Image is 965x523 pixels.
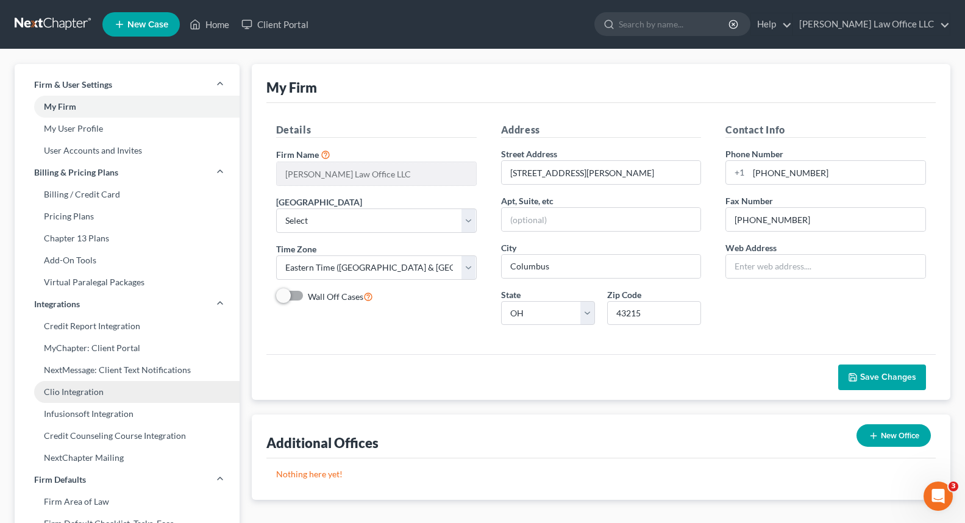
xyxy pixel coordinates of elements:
[726,208,925,231] input: Enter fax...
[749,161,925,184] input: Enter phone...
[266,434,379,452] div: Additional Offices
[619,13,730,35] input: Search by name...
[15,381,240,403] a: Clio Integration
[15,74,240,96] a: Firm & User Settings
[607,301,701,326] input: XXXXX
[15,359,240,381] a: NextMessage: Client Text Notifications
[34,474,86,486] span: Firm Defaults
[15,227,240,249] a: Chapter 13 Plans
[34,298,80,310] span: Integrations
[276,243,316,255] label: Time Zone
[15,447,240,469] a: NextChapter Mailing
[15,293,240,315] a: Integrations
[15,491,240,513] a: Firm Area of Law
[502,208,701,231] input: (optional)
[276,468,926,480] p: Nothing here yet!
[501,241,516,254] label: City
[751,13,792,35] a: Help
[726,161,749,184] div: +1
[308,291,363,302] span: Wall Off Cases
[15,118,240,140] a: My User Profile
[15,425,240,447] a: Credit Counseling Course Integration
[183,13,235,35] a: Home
[15,249,240,271] a: Add-On Tools
[501,123,702,138] h5: Address
[793,13,950,35] a: [PERSON_NAME] Law Office LLC
[725,123,926,138] h5: Contact Info
[607,288,641,301] label: Zip Code
[15,96,240,118] a: My Firm
[949,482,958,491] span: 3
[276,196,362,208] label: [GEOGRAPHIC_DATA]
[501,288,521,301] label: State
[15,469,240,491] a: Firm Defaults
[266,79,317,96] div: My Firm
[15,403,240,425] a: Infusionsoft Integration
[15,183,240,205] a: Billing / Credit Card
[725,241,777,254] label: Web Address
[501,148,557,160] label: Street Address
[277,162,476,185] input: Enter name...
[501,194,554,207] label: Apt, Suite, etc
[15,337,240,359] a: MyChapter: Client Portal
[15,205,240,227] a: Pricing Plans
[34,166,118,179] span: Billing & Pricing Plans
[856,424,931,447] button: New Office
[502,255,701,278] input: Enter city...
[924,482,953,511] iframe: Intercom live chat
[34,79,112,91] span: Firm & User Settings
[860,372,916,382] span: Save Changes
[276,123,477,138] h5: Details
[15,162,240,183] a: Billing & Pricing Plans
[276,149,319,160] span: Firm Name
[235,13,315,35] a: Client Portal
[15,271,240,293] a: Virtual Paralegal Packages
[502,161,701,184] input: Enter address...
[725,148,783,160] label: Phone Number
[725,194,773,207] label: Fax Number
[15,315,240,337] a: Credit Report Integration
[838,365,926,390] button: Save Changes
[726,255,925,278] input: Enter web address....
[127,20,168,29] span: New Case
[15,140,240,162] a: User Accounts and Invites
